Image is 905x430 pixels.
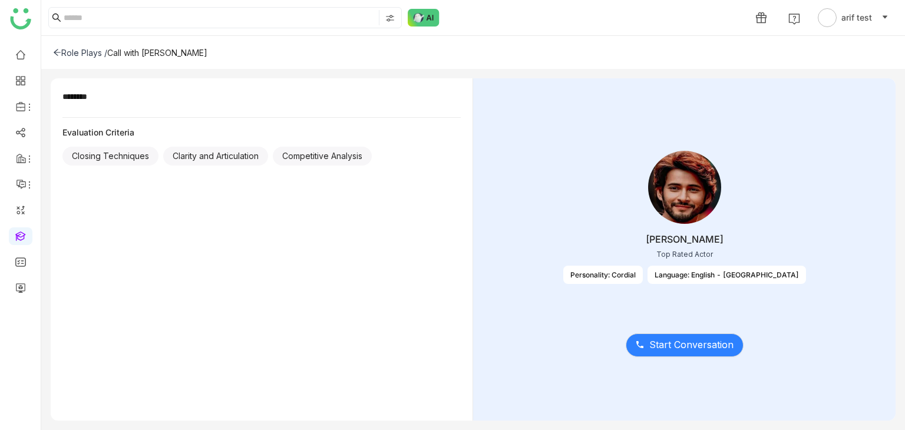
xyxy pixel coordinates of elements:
img: search-type.svg [385,14,395,23]
div: Closing Techniques [62,147,158,166]
img: avatar [818,8,837,27]
div: Top Rated Actor [656,250,713,259]
div: Call with [PERSON_NAME] [107,48,207,58]
div: Competitive Analysis [273,147,372,166]
div: Clarity and Articulation [163,147,268,166]
img: ask-buddy-normal.svg [408,9,440,27]
img: 6891e6b463e656570aba9a5a [648,151,721,224]
div: Evaluation Criteria [62,127,461,137]
button: arif test [815,8,891,27]
button: Start Conversation [626,333,744,357]
span: arif test [841,11,872,24]
img: logo [10,8,31,29]
div: Personality: Cordial [563,266,643,284]
img: help.svg [788,13,800,25]
span: Start Conversation [649,338,734,352]
div: Role Plays / [53,48,107,58]
div: [PERSON_NAME] [646,233,724,245]
div: Language: English - [GEOGRAPHIC_DATA] [648,266,806,284]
